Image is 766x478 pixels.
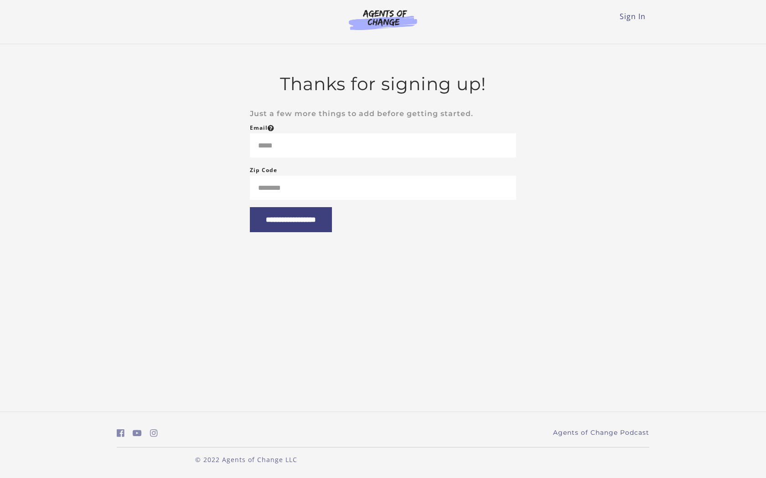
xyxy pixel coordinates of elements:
[133,429,142,437] i: https://www.youtube.com/c/AgentsofChangeTestPrepbyMeaganMitchell (Open in a new window)
[250,122,268,133] label: Email
[133,427,142,440] a: https://www.youtube.com/c/AgentsofChangeTestPrepbyMeaganMitchell (Open in a new window)
[553,428,649,437] a: Agents of Change Podcast
[117,427,124,440] a: https://www.facebook.com/groups/aswbtestprep (Open in a new window)
[339,9,427,30] img: Agents of Change Logo
[250,73,516,95] h2: Thanks for signing up!
[117,455,376,464] p: © 2022 Agents of Change LLC
[250,165,277,176] label: Zip Code
[150,427,158,440] a: https://www.instagram.com/agentsofchangeprep/ (Open in a new window)
[250,109,516,118] p: Just a few more things to add before getting started.
[150,429,158,437] i: https://www.instagram.com/agentsofchangeprep/ (Open in a new window)
[117,429,124,437] i: https://www.facebook.com/groups/aswbtestprep (Open in a new window)
[620,11,646,21] a: Sign In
